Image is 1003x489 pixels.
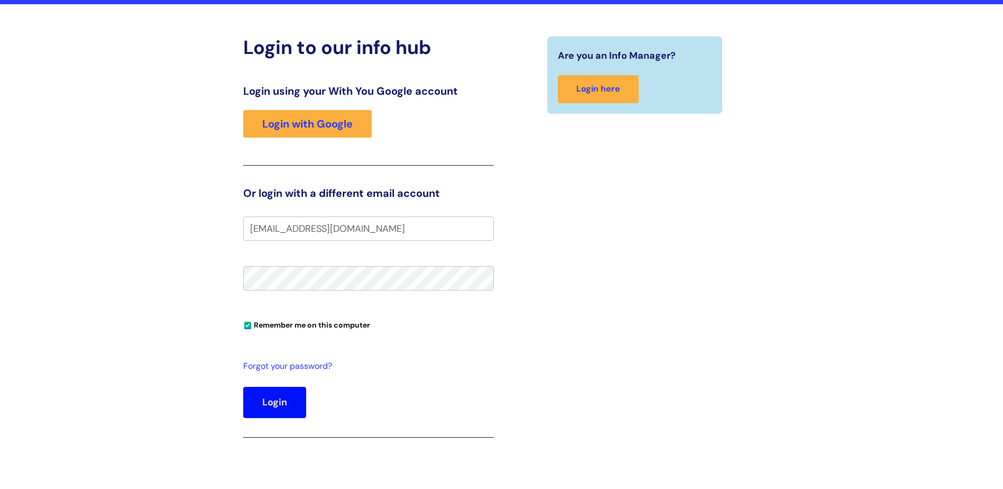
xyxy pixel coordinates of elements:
div: You can uncheck this option if you're logging in from a shared device [243,316,494,333]
h2: Login to our info hub [243,36,494,59]
input: Your e-mail address [243,216,494,241]
label: Remember me on this computer [243,318,370,330]
h3: Or login with a different email account [243,187,494,200]
input: Remember me on this computer [244,322,251,329]
a: Login here [558,75,639,103]
a: Forgot your password? [243,359,489,374]
button: Login [243,387,306,418]
h3: Login using your With You Google account [243,85,494,97]
span: Are you an Info Manager? [558,47,676,64]
a: Login with Google [243,110,372,138]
